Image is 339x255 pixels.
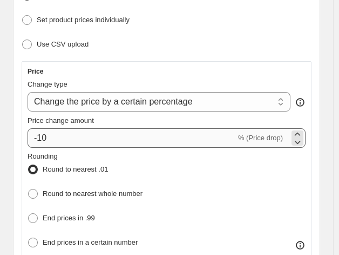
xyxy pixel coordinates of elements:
[28,152,58,160] span: Rounding
[37,40,89,48] span: Use CSV upload
[43,165,108,173] span: Round to nearest .01
[238,134,283,142] span: % (Price drop)
[28,116,94,125] span: Price change amount
[37,16,130,24] span: Set product prices individually
[28,67,43,76] h3: Price
[43,189,143,198] span: Round to nearest whole number
[28,128,236,148] input: -15
[28,80,67,88] span: Change type
[43,214,95,222] span: End prices in .99
[43,238,138,246] span: End prices in a certain number
[295,97,306,108] div: help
